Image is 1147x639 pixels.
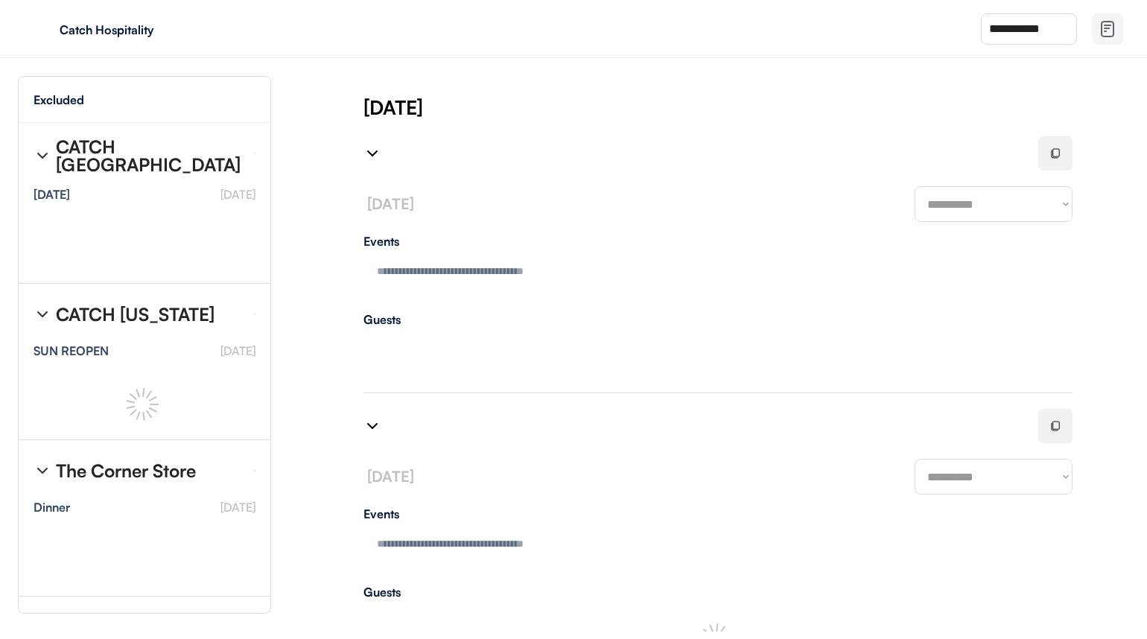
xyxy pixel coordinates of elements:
div: [DATE] [363,94,1147,121]
div: CATCH [GEOGRAPHIC_DATA] [56,138,242,174]
div: The Corner Store [56,462,196,480]
div: Events [363,508,1073,520]
img: chevron-right%20%281%29.svg [34,305,51,323]
font: [DATE] [367,194,414,213]
img: chevron-right%20%281%29.svg [34,462,51,480]
img: chevron-right%20%281%29.svg [34,147,51,165]
font: [DATE] [220,187,255,202]
font: [DATE] [220,500,255,515]
div: Excluded [34,94,84,106]
font: [DATE] [220,343,255,358]
div: Guests [363,586,1073,598]
img: file-02.svg [1099,20,1116,38]
div: SUN REOPEN [34,345,109,357]
img: chevron-right%20%281%29.svg [363,417,381,435]
img: chevron-right%20%281%29.svg [363,144,381,162]
div: CATCH [US_STATE] [56,305,215,323]
div: [DATE] [34,188,70,200]
div: Dinner [34,501,70,513]
img: yH5BAEAAAAALAAAAAABAAEAAAIBRAA7 [30,17,54,41]
div: Guests [363,314,1073,325]
font: [DATE] [367,467,414,486]
div: Events [363,235,1073,247]
div: Catch Hospitality [60,24,247,36]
